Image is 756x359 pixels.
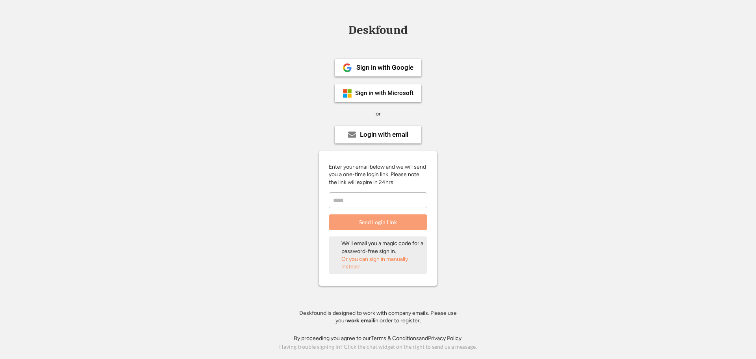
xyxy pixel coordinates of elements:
div: Login with email [360,131,408,138]
button: Send Login Link [329,214,427,230]
div: or [376,110,381,118]
div: Sign in with Microsoft [355,90,413,96]
strong: work email [346,317,374,324]
a: Terms & Conditions [371,335,419,342]
img: ms-symbollockup_mssymbol_19.png [343,89,352,98]
div: Sign in with Google [356,64,413,71]
div: Deskfound is designed to work with company emails. Please use your in order to register. [289,309,467,325]
div: Or you can sign in manually instead. [341,255,424,271]
a: Privacy Policy. [428,335,463,342]
div: Deskfound [345,24,411,36]
img: 1024px-Google__G__Logo.svg.png [343,63,352,73]
div: Enter your email below and we will send you a one-time login link. Please note the link will expi... [329,163,427,186]
div: We'll email you a magic code for a password-free sign in. [341,240,424,255]
div: By proceeding you agree to our and [294,335,463,342]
